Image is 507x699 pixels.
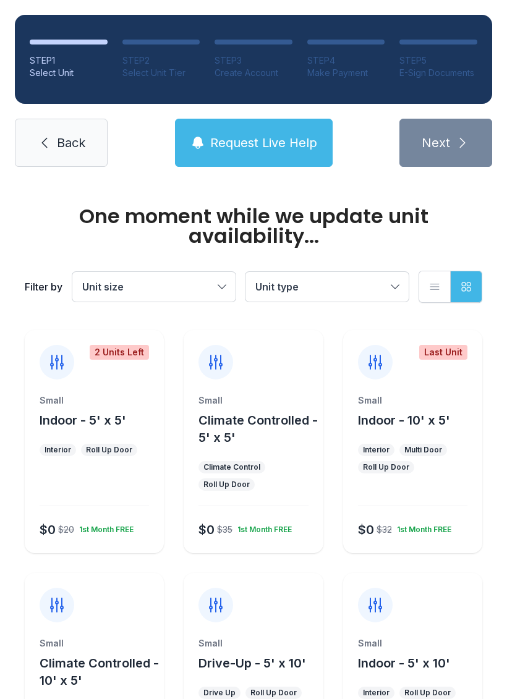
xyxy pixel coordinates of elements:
div: 1st Month FREE [232,520,292,535]
div: $0 [40,521,56,538]
div: $0 [198,521,215,538]
div: STEP 4 [307,54,385,67]
div: STEP 3 [215,54,292,67]
div: $32 [377,523,392,536]
div: Small [40,637,149,650]
div: Interior [363,445,390,455]
div: Interior [45,445,71,455]
div: Make Payment [307,67,385,79]
div: Small [198,394,308,407]
div: 2 Units Left [90,345,149,360]
div: Small [358,637,467,650]
div: 1st Month FREE [392,520,451,535]
span: Drive-Up - 5' x 10' [198,656,306,671]
span: Back [57,134,85,151]
div: Filter by [25,279,62,294]
span: Unit size [82,281,124,293]
button: Unit type [245,272,409,302]
div: $0 [358,521,374,538]
button: Drive-Up - 5' x 10' [198,655,306,672]
div: Drive Up [203,688,236,698]
div: Create Account [215,67,292,79]
span: Indoor - 10' x 5' [358,413,450,428]
div: Climate Control [203,462,260,472]
button: Indoor - 5' x 5' [40,412,126,429]
button: Indoor - 5' x 10' [358,655,450,672]
div: Multi Door [404,445,442,455]
div: E-Sign Documents [399,67,477,79]
div: One moment while we update unit availability... [25,206,482,246]
div: Small [198,637,308,650]
span: Indoor - 5' x 5' [40,413,126,428]
div: Small [40,394,149,407]
div: $35 [217,523,232,536]
div: Select Unit [30,67,108,79]
span: Request Live Help [210,134,317,151]
div: $20 [58,523,74,536]
span: Unit type [255,281,299,293]
div: Select Unit Tier [122,67,200,79]
div: Interior [363,688,390,698]
div: STEP 1 [30,54,108,67]
span: Climate Controlled - 5' x 5' [198,413,318,445]
div: STEP 2 [122,54,200,67]
div: Roll Up Door [250,688,297,698]
div: Roll Up Door [203,480,250,489]
div: Small [358,394,467,407]
button: Indoor - 10' x 5' [358,412,450,429]
span: Climate Controlled - 10' x 5' [40,656,159,688]
span: Next [422,134,450,151]
div: Roll Up Door [404,688,451,698]
div: 1st Month FREE [74,520,134,535]
button: Climate Controlled - 10' x 5' [40,655,159,689]
button: Unit size [72,272,236,302]
div: Last Unit [419,345,467,360]
button: Climate Controlled - 5' x 5' [198,412,318,446]
span: Indoor - 5' x 10' [358,656,450,671]
div: Roll Up Door [86,445,132,455]
div: Roll Up Door [363,462,409,472]
div: STEP 5 [399,54,477,67]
